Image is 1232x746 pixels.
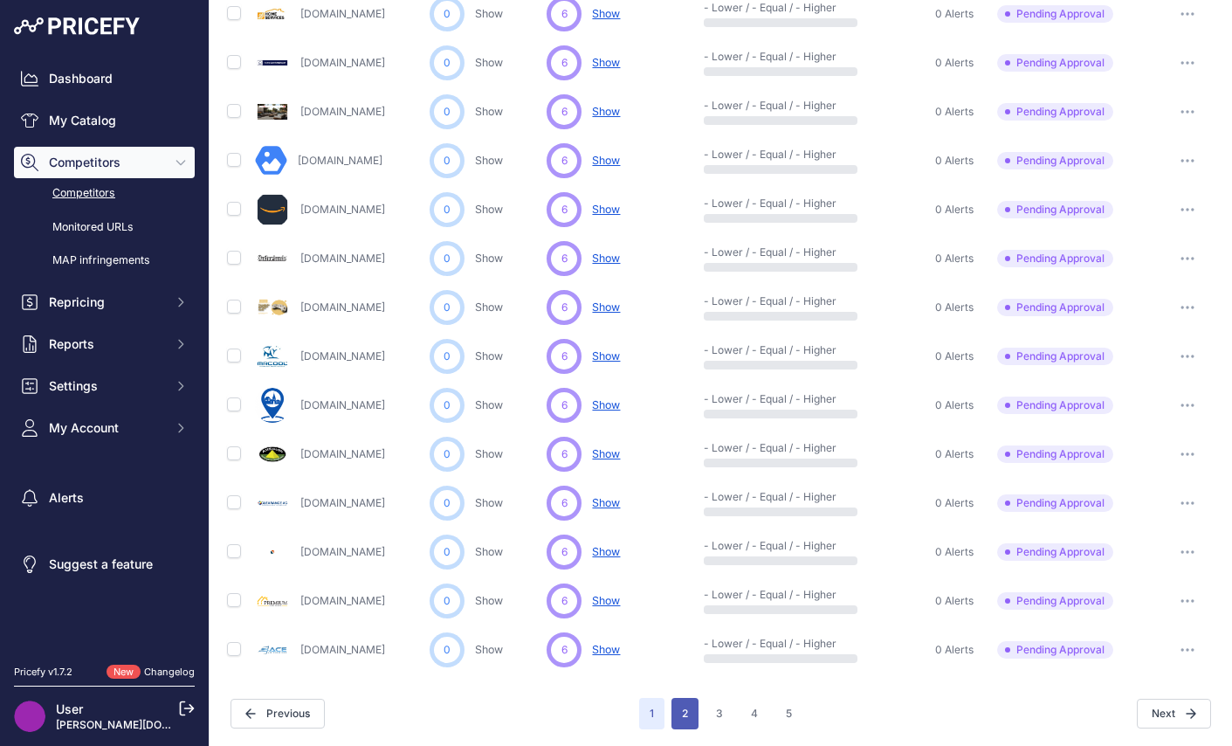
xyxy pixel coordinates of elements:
[444,6,451,22] span: 0
[775,698,802,729] button: Go to page 5
[935,594,974,608] span: 0 Alerts
[475,154,503,167] a: Show
[444,104,451,120] span: 0
[935,56,974,70] span: 0 Alerts
[475,252,503,265] a: Show
[704,343,816,357] p: - Lower / - Equal / - Higher
[475,594,503,607] a: Show
[935,154,974,168] span: 0 Alerts
[740,698,768,729] button: Go to page 4
[561,349,568,364] span: 6
[997,5,1113,23] span: Pending Approval
[300,398,385,411] a: [DOMAIN_NAME]
[997,54,1113,72] span: Pending Approval
[14,412,195,444] button: My Account
[475,447,503,460] a: Show
[444,202,451,218] span: 0
[935,447,974,461] span: 0 Alerts
[14,147,195,178] button: Competitors
[935,398,974,412] span: 0 Alerts
[475,203,503,216] a: Show
[300,496,385,509] a: [DOMAIN_NAME]
[592,203,620,216] span: Show
[997,152,1113,169] span: Pending Approval
[704,294,816,308] p: - Lower / - Equal / - Higher
[561,544,568,560] span: 6
[49,294,163,311] span: Repricing
[592,349,620,363] span: Show
[935,300,974,314] span: 0 Alerts
[592,7,620,20] span: Show
[561,642,568,658] span: 6
[592,105,620,118] span: Show
[592,56,620,69] span: Show
[592,447,620,460] span: Show
[592,252,620,265] span: Show
[671,698,699,729] button: Go to page 2
[49,419,163,437] span: My Account
[935,349,974,363] span: 0 Alerts
[997,592,1113,610] span: Pending Approval
[14,287,195,318] button: Repricing
[704,50,816,64] p: - Lower / - Equal / - Higher
[14,63,195,644] nav: Sidebar
[997,641,1113,659] span: Pending Approval
[935,496,974,510] span: 0 Alerts
[704,245,816,259] p: - Lower / - Equal / - Higher
[14,549,195,580] a: Suggest a feature
[444,642,451,658] span: 0
[14,245,195,276] a: MAP infringements
[592,545,620,558] span: Show
[475,56,503,69] a: Show
[444,397,451,413] span: 0
[997,103,1113,121] span: Pending Approval
[444,251,451,266] span: 0
[935,7,974,21] span: 0 Alerts
[592,154,620,167] span: Show
[475,105,503,118] a: Show
[561,104,568,120] span: 6
[56,718,499,731] a: [PERSON_NAME][DOMAIN_NAME][EMAIL_ADDRESS][PERSON_NAME][DOMAIN_NAME]
[475,496,503,509] a: Show
[561,495,568,511] span: 6
[997,299,1113,316] span: Pending Approval
[935,203,974,217] span: 0 Alerts
[475,349,503,363] a: Show
[14,665,72,680] div: Pricefy v1.7.2
[300,594,385,607] a: [DOMAIN_NAME]
[144,666,195,678] a: Changelog
[704,539,816,553] p: - Lower / - Equal / - Higher
[935,105,974,119] span: 0 Alerts
[704,392,816,406] p: - Lower / - Equal / - Higher
[475,545,503,558] a: Show
[592,300,620,314] span: Show
[935,545,974,559] span: 0 Alerts
[300,56,385,69] a: [DOMAIN_NAME]
[14,63,195,94] a: Dashboard
[14,212,195,243] a: Monitored URLs
[935,643,974,657] span: 0 Alerts
[444,446,451,462] span: 0
[561,300,568,315] span: 6
[561,6,568,22] span: 6
[56,701,83,716] a: User
[475,398,503,411] a: Show
[107,665,141,680] span: New
[997,201,1113,218] span: Pending Approval
[444,349,451,364] span: 0
[1137,699,1211,729] button: Next
[14,482,195,514] a: Alerts
[705,698,733,729] button: Go to page 3
[300,203,385,216] a: [DOMAIN_NAME]
[231,699,325,729] span: Previous
[997,494,1113,512] span: Pending Approval
[997,348,1113,365] span: Pending Approval
[561,153,568,169] span: 6
[300,545,385,558] a: [DOMAIN_NAME]
[592,643,620,656] span: Show
[639,698,664,729] span: 1
[300,643,385,656] a: [DOMAIN_NAME]
[300,252,385,265] a: [DOMAIN_NAME]
[49,335,163,353] span: Reports
[14,178,195,209] a: Competitors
